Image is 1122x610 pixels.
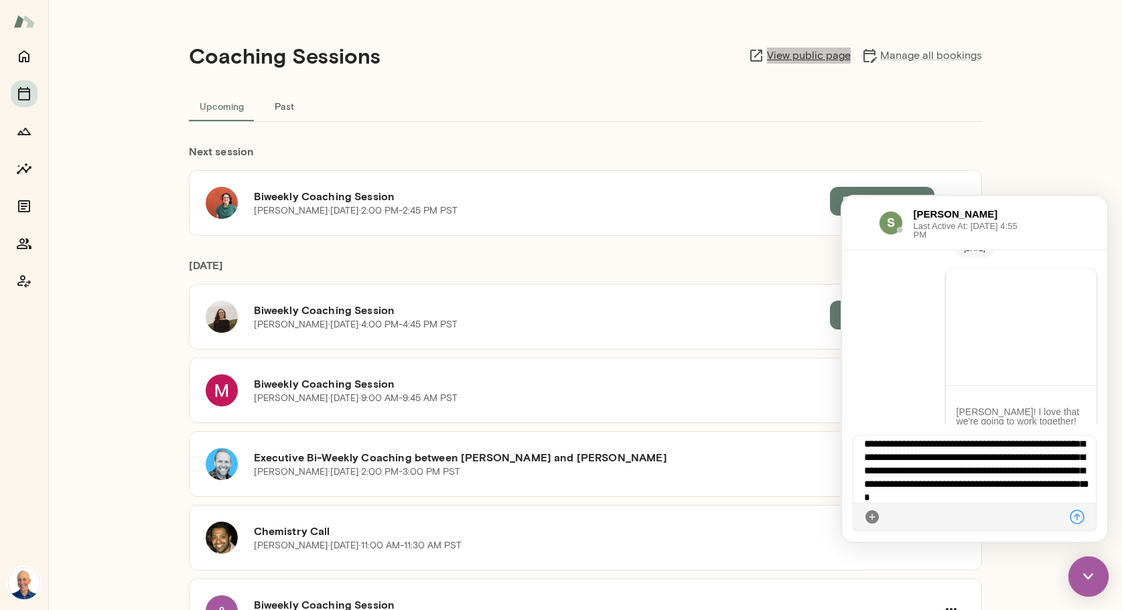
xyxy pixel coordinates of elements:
[254,523,937,539] h6: Chemistry Call
[189,90,982,122] div: basic tabs example
[254,465,460,479] p: [PERSON_NAME] · [DATE] · 2:00 PM-3:00 PM PST
[748,48,851,64] a: View public page
[189,257,982,284] h6: [DATE]
[254,188,830,204] h6: Biweekly Coaching Session
[11,155,38,182] button: Insights
[11,118,38,145] button: Growth Plan
[11,80,38,107] button: Sessions
[189,43,380,68] h4: Coaching Sessions
[8,567,40,599] img: Mark Lazen
[13,9,35,34] img: Mento
[37,15,61,39] img: data:image/png;base64,iVBORw0KGgoAAAANSUhEUgAAAMgAAADICAYAAACtWK6eAAAAAXNSR0IArs4c6QAAD7JJREFUeF7...
[22,313,38,329] div: Attach
[11,268,38,295] button: Coach app
[227,313,243,329] div: Send Message
[189,143,982,170] h6: Next session
[115,211,244,342] p: [PERSON_NAME]! I love that we're going to work together! We'll use our first session to get to kn...
[254,376,937,392] h6: Biweekly Coaching Session
[830,301,934,329] button: Join session
[254,302,830,318] h6: Biweekly Coaching Session
[254,449,937,465] h6: Executive Bi-Weekly Coaching between [PERSON_NAME] and [PERSON_NAME]
[254,539,462,552] p: [PERSON_NAME] · [DATE] · 11:00 AM-11:30 AM PST
[189,90,255,122] button: Upcoming
[830,187,934,215] button: Join session
[254,318,458,331] p: [PERSON_NAME] · [DATE] · 4:00 PM-4:45 PM PST
[11,43,38,70] button: Home
[255,90,315,122] button: Past
[11,230,38,257] button: Members
[72,25,178,43] span: Last Active At: [DATE] 4:55 PM
[72,11,178,25] h6: [PERSON_NAME]
[254,392,458,405] p: [PERSON_NAME] · [DATE] · 9:00 AM-9:45 AM PST
[11,193,38,220] button: Documents
[254,204,458,218] p: [PERSON_NAME] · [DATE] · 2:00 PM-2:45 PM PST
[861,48,982,64] a: Manage all bookings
